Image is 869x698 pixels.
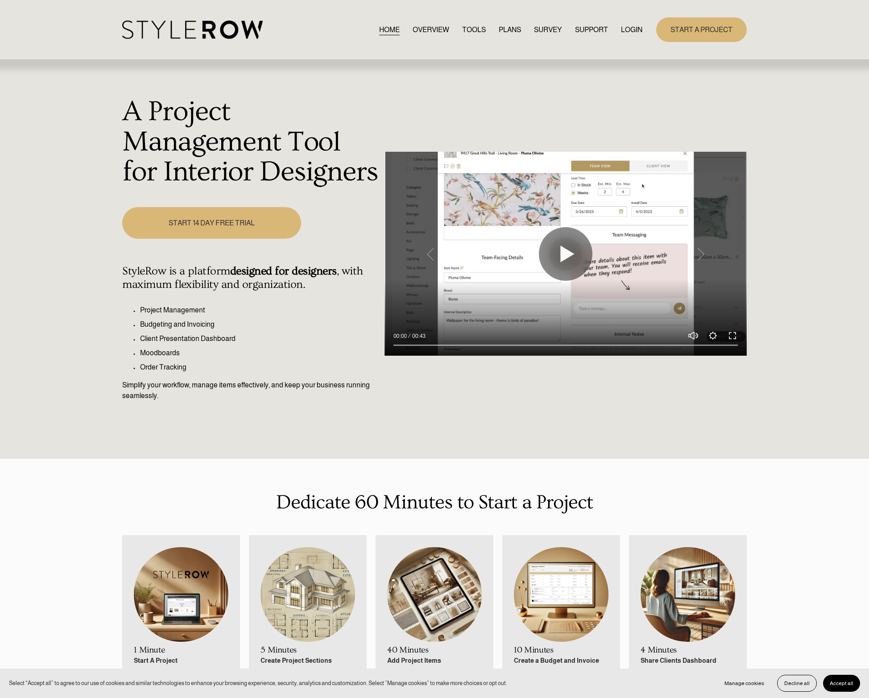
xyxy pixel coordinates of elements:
[230,265,337,278] strong: designed for designers
[9,679,507,687] p: Select “Accept all” to agree to our use of cookies and similar technologies to enhance your brows...
[261,657,332,664] strong: Create Project Sections
[122,380,380,401] p: Simplify your workflow, manage items effectively, and keep your business running seamlessly.
[140,362,380,373] p: Order Tracking
[656,17,747,42] a: START A PROJECT
[140,305,380,316] p: Project Management
[539,227,592,281] button: Play
[641,645,735,655] h2: 4 Minutes
[122,21,263,39] img: StyleRow
[784,680,810,686] span: Decline all
[462,24,486,36] a: TOOLS
[261,645,355,655] h2: 5 Minutes
[499,24,521,36] a: PLANS
[830,680,853,686] span: Accept all
[134,657,178,664] strong: Start A Project
[122,265,380,291] h4: StyleRow is a platform , with maximum flexibility and organization.
[575,24,608,36] a: folder dropdown
[140,348,380,358] p: Moodboards
[122,97,380,187] h1: A Project Management Tool for Interior Designers
[122,487,747,517] p: Dedicate 60 Minutes to Start a Project
[413,24,449,36] a: OVERVIEW
[514,645,608,655] h2: 10 Minutes
[122,207,301,239] a: START 14 DAY FREE TRIAL
[718,675,771,692] button: Manage cookies
[409,332,428,341] div: Duration
[387,645,481,655] h2: 40 Minutes
[393,342,738,349] input: Seek
[140,333,380,344] p: Client Presentation Dashboard
[777,675,817,692] button: Decline all
[641,657,716,664] strong: Share Clients Dashboard
[379,24,400,36] a: HOME
[621,24,642,36] a: LOGIN
[387,657,441,664] strong: Add Project Items
[393,332,409,341] div: Current time
[140,319,380,330] p: Budgeting and Invoicing
[514,657,599,664] strong: Create a Budget and Invoice
[724,680,764,686] span: Manage cookies
[575,25,608,35] span: SUPPORT
[134,645,228,655] h2: 1 Minute
[534,24,562,36] a: SURVEY
[823,675,860,692] button: Accept all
